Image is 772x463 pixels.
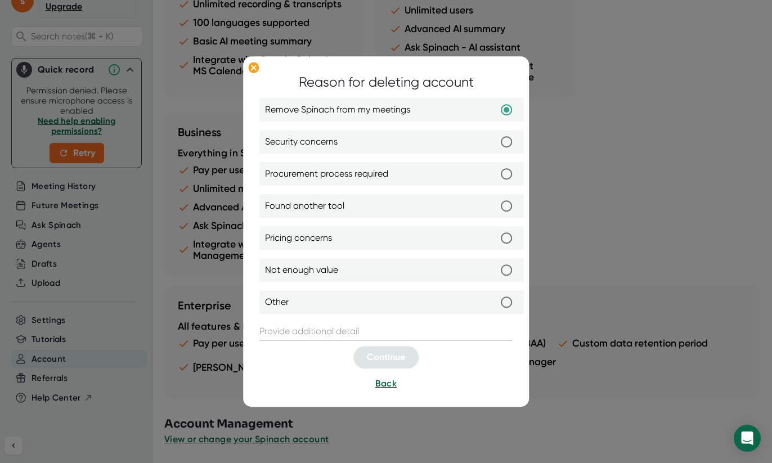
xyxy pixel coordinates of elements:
button: Back [375,377,397,391]
div: Reason for deleting account [299,73,474,93]
span: Not enough value [265,264,338,277]
span: Found another tool [265,200,344,213]
span: Pricing concerns [265,232,332,245]
div: Open Intercom Messenger [734,425,761,452]
span: Remove Spinach from my meetings [265,104,410,117]
span: Procurement process required [265,168,388,181]
span: Continue [367,352,405,363]
span: Other [265,296,289,309]
input: Provide additional detail [259,323,513,341]
span: Security concerns [265,136,338,149]
button: Continue [353,347,419,369]
span: Back [375,379,397,389]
